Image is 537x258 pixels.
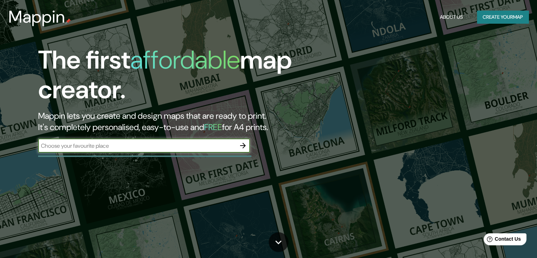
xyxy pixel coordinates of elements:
[65,18,71,24] img: mappin-pin
[204,122,222,133] h5: FREE
[437,11,466,24] button: About Us
[8,7,65,27] h3: Mappin
[130,43,240,76] h1: affordable
[477,11,529,24] button: Create yourmap
[38,142,236,150] input: Choose your favourite place
[38,45,307,110] h1: The first map creator.
[38,110,307,133] h2: Mappin lets you create and design maps that are ready to print. It's completely personalised, eas...
[474,230,529,250] iframe: Help widget launcher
